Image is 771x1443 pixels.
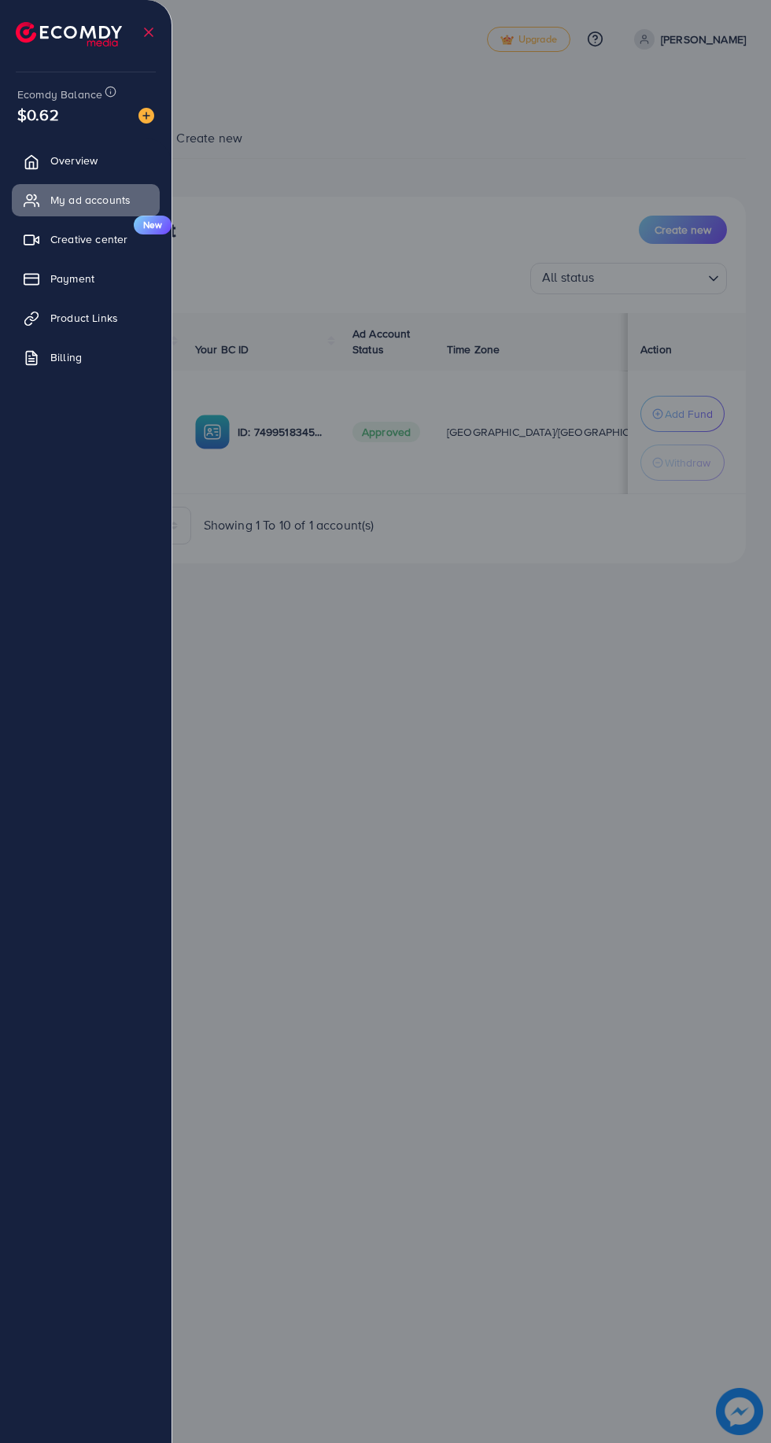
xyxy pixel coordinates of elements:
span: $0.62 [17,103,59,126]
span: Ecomdy Balance [17,87,102,102]
a: Product Links [12,302,160,334]
img: logo [16,22,122,46]
span: My ad accounts [50,192,131,208]
span: New [134,216,172,234]
a: Overview [12,145,160,176]
span: Creative center [50,231,127,247]
a: Payment [12,263,160,294]
span: Payment [50,271,94,286]
span: Product Links [50,310,118,326]
span: Overview [50,153,98,168]
a: My ad accounts [12,184,160,216]
img: image [138,108,154,124]
a: Creative centerNew [12,223,160,255]
span: Billing [50,349,82,365]
a: Billing [12,341,160,373]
